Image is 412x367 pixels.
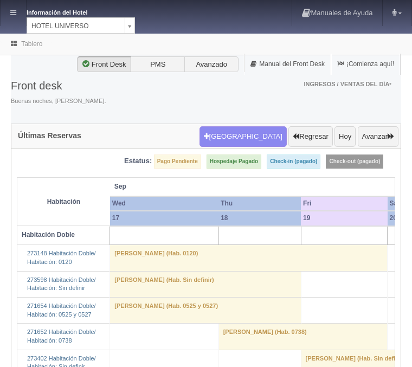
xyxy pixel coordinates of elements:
[244,54,331,75] a: Manual del Front Desk
[124,156,152,166] label: Estatus:
[331,54,400,75] a: ¡Comienza aquí!
[11,97,106,106] span: Buenas noches, [PERSON_NAME].
[218,211,301,226] th: 18
[21,40,42,48] a: Tablero
[27,250,96,265] a: 273148 Habitación Doble/Habitación: 0120
[18,132,81,140] h4: Últimas Reservas
[199,126,287,147] button: [GEOGRAPHIC_DATA]
[110,211,218,226] th: 17
[31,18,120,34] span: HOTEL UNIVERSO
[110,245,388,271] td: [PERSON_NAME] (Hab. 0120)
[22,231,75,239] b: Habitación Doble
[27,276,96,292] a: 273598 Habitación Doble/Habitación: Sin definir
[27,329,96,344] a: 271652 Habitación Doble/Habitación: 0738
[334,126,356,147] button: Hoy
[301,211,387,226] th: 19
[218,196,301,211] th: Thu
[288,126,332,147] button: Regresar
[77,56,131,73] label: Front Desk
[267,154,320,169] label: Check-in (pagado)
[207,154,261,169] label: Hospedaje Pagado
[154,154,201,169] label: Pago Pendiente
[304,81,391,87] span: Ingresos / Ventas del día
[301,196,387,211] th: Fri
[27,17,135,34] a: HOTEL UNIVERSO
[27,5,113,17] dt: Información del Hotel
[110,196,218,211] th: Wed
[326,154,383,169] label: Check-out (pagado)
[114,182,297,191] span: Sep
[218,324,387,350] td: [PERSON_NAME] (Hab. 0738)
[110,297,301,323] td: [PERSON_NAME] (Hab. 0525 y 0527)
[358,126,398,147] button: Avanzar
[27,302,96,318] a: 271654 Habitación Doble/Habitación: 0525 y 0527
[47,198,80,205] strong: Habitación
[131,56,185,73] label: PMS
[11,80,106,92] h3: Front desk
[110,271,301,297] td: [PERSON_NAME] (Hab. Sin definir)
[184,56,239,73] label: Avanzado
